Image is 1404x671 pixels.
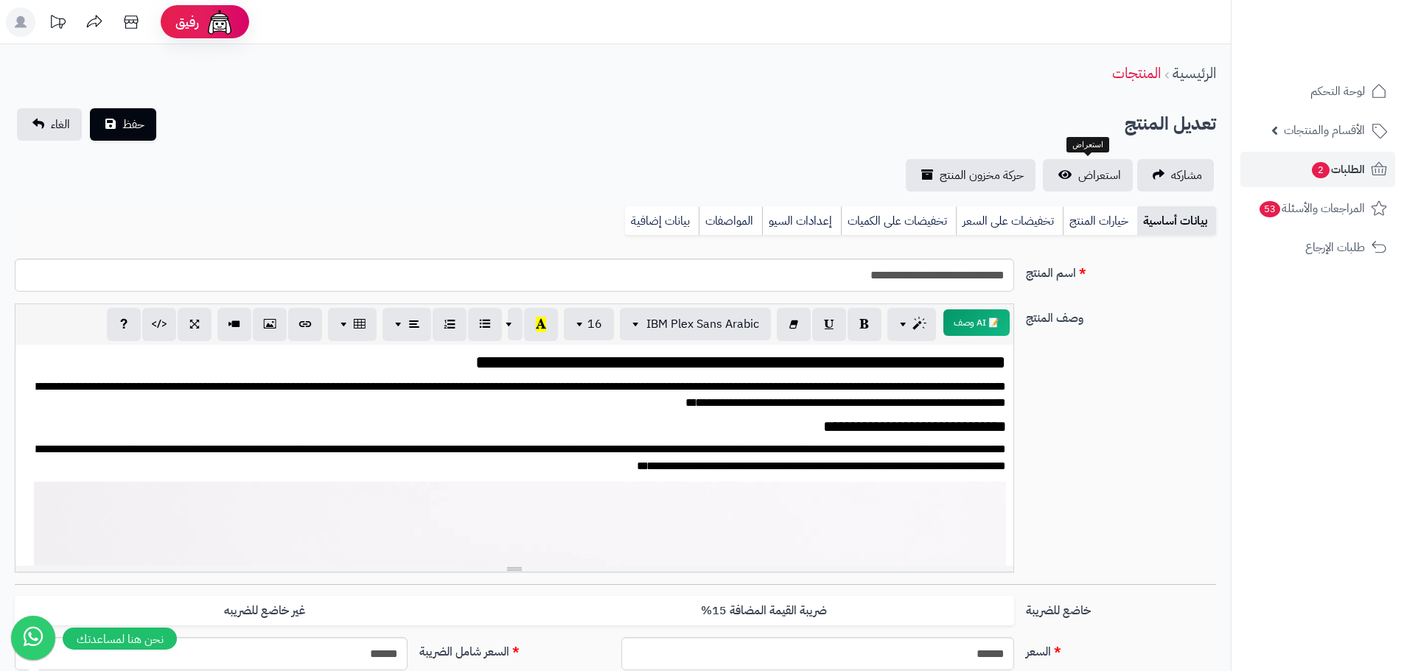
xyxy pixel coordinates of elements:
[39,7,76,41] a: تحديثات المنصة
[1240,74,1395,109] a: لوحة التحكم
[1125,109,1216,139] h2: تعديل المنتج
[51,116,70,133] span: الغاء
[564,308,614,340] button: 16
[1043,159,1133,192] a: استعراض
[413,637,615,661] label: السعر شامل الضريبة
[175,13,199,31] span: رفيق
[514,596,1014,626] label: ضريبة القيمة المضافة 15%
[762,206,841,236] a: إعدادات السيو
[1020,637,1222,661] label: السعر
[205,7,234,37] img: ai-face.png
[841,206,956,236] a: تخفيضات على الكميات
[1284,120,1365,141] span: الأقسام والمنتجات
[699,206,762,236] a: المواصفات
[1112,62,1161,84] a: المنتجات
[122,116,144,133] span: حفظ
[1258,198,1365,219] span: المراجعات والأسئلة
[1066,137,1109,153] div: استعراض
[1020,259,1222,282] label: اسم المنتج
[1078,166,1121,184] span: استعراض
[1240,191,1395,226] a: المراجعات والأسئلة53
[1304,11,1390,42] img: logo-2.png
[15,596,514,626] label: غير خاضع للضريبه
[943,309,1010,336] button: 📝 AI وصف
[646,315,759,333] span: IBM Plex Sans Arabic
[587,315,602,333] span: 16
[940,166,1024,184] span: حركة مخزون المنتج
[1171,166,1202,184] span: مشاركه
[1020,596,1222,619] label: خاضع للضريبة
[1312,162,1330,178] span: 2
[1137,159,1214,192] a: مشاركه
[1310,81,1365,102] span: لوحة التحكم
[1020,303,1222,327] label: وصف المنتج
[17,108,82,141] a: الغاء
[956,206,1063,236] a: تخفيضات على السعر
[1305,237,1365,258] span: طلبات الإرجاع
[90,108,156,141] button: حفظ
[906,159,1035,192] a: حركة مخزون المنتج
[620,308,771,340] button: IBM Plex Sans Arabic
[1063,206,1137,236] a: خيارات المنتج
[1260,201,1281,217] span: 53
[1137,206,1216,236] a: بيانات أساسية
[625,206,699,236] a: بيانات إضافية
[1240,230,1395,265] a: طلبات الإرجاع
[1173,62,1216,84] a: الرئيسية
[1310,159,1365,180] span: الطلبات
[1240,152,1395,187] a: الطلبات2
